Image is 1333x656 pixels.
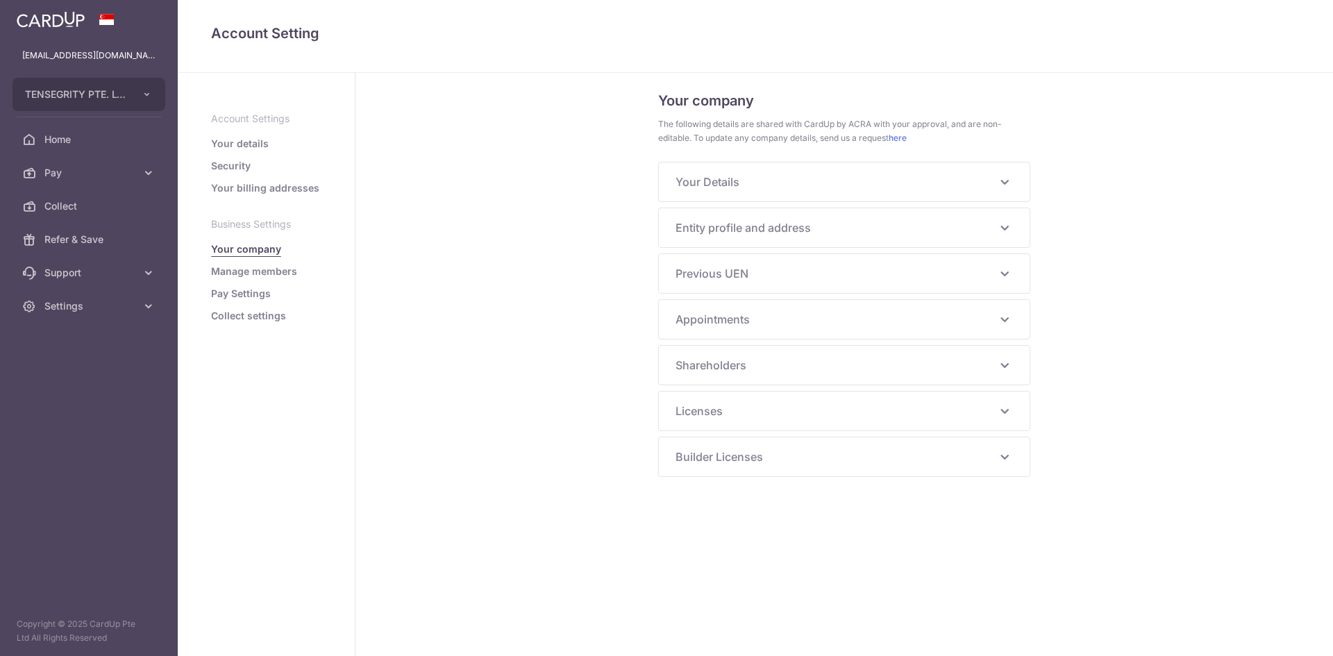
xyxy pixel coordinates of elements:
[211,217,321,231] p: Business Settings
[676,219,1013,236] p: Entity profile and address
[25,87,128,101] span: TENSEGRITY PTE. LTD.
[676,403,996,419] span: Licenses
[676,219,996,236] span: Entity profile and address
[211,25,319,42] span: translation missing: en.companies.view_myinfo_biz_details.title.account_setting
[676,403,1013,419] p: Licenses
[211,181,319,195] a: Your billing addresses
[211,287,271,301] a: Pay Settings
[12,78,165,111] button: TENSEGRITY PTE. LTD.
[676,448,996,465] span: Builder Licenses
[211,242,281,256] a: Your company
[44,266,136,280] span: Support
[676,265,1013,282] p: Previous UEN
[676,448,1013,465] p: Builder Licenses
[676,357,996,373] span: Shareholders
[211,309,286,323] a: Collect settings
[44,233,136,246] span: Refer & Save
[676,174,1013,190] p: Your Details
[676,311,996,328] span: Appointments
[44,133,136,146] span: Home
[658,90,1030,112] h5: Your company
[889,133,907,143] a: here
[211,137,269,151] a: Your details
[44,199,136,213] span: Collect
[676,311,1013,328] p: Appointments
[676,265,996,282] span: Previous UEN
[44,166,136,180] span: Pay
[676,174,996,190] span: Your Details
[22,49,156,62] p: [EMAIL_ADDRESS][DOMAIN_NAME]
[44,299,136,313] span: Settings
[676,357,1013,373] p: Shareholders
[17,11,85,28] img: CardUp
[1244,614,1319,649] iframe: Opens a widget where you can find more information
[211,264,297,278] a: Manage members
[211,159,251,173] a: Security
[658,117,1030,145] span: The following details are shared with CardUp by ACRA with your approval, and are non-editable. To...
[211,112,321,126] p: Account Settings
